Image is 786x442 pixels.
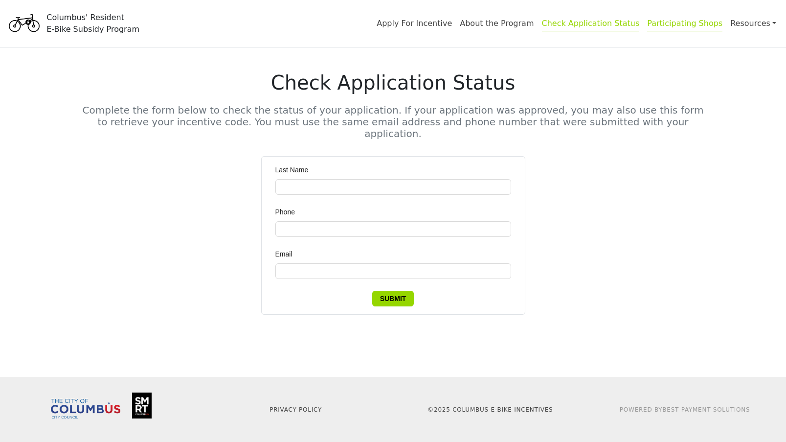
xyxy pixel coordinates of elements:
[275,164,315,175] label: Last Name
[460,19,534,28] a: About the Program
[46,12,139,35] div: Columbus' Resident E-Bike Subsidy Program
[275,249,299,259] label: Email
[620,406,750,413] a: Powered ByBest Payment Solutions
[82,71,704,94] h1: Check Application Status
[269,406,322,413] a: Privacy Policy
[380,293,406,304] span: Submit
[6,6,43,41] img: Program logo
[647,19,722,31] a: Participating Shops
[372,291,414,306] button: Submit
[82,104,704,140] h5: Complete the form below to check the status of your application. If your application was approved...
[542,19,640,31] a: Check Application Status
[51,399,120,419] img: Columbus City Council
[275,221,511,237] input: Phone
[275,263,511,279] input: Email
[275,179,511,195] input: Last Name
[399,405,582,414] p: © 2025 Columbus E-Bike Incentives
[6,17,139,29] a: Columbus' ResidentE-Bike Subsidy Program
[275,207,302,217] label: Phone
[132,393,152,419] img: Smart Columbus
[377,19,452,28] a: Apply For Incentive
[730,14,776,33] a: Resources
